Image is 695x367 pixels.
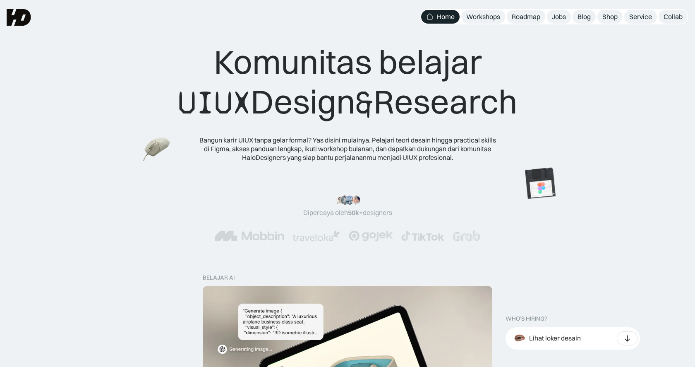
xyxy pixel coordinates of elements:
div: Workshops [466,12,500,21]
div: Jobs [552,12,566,21]
div: WHO’S HIRING? [506,315,547,322]
a: Collab [659,10,688,24]
div: Blog [578,12,591,21]
a: Jobs [547,10,571,24]
div: belajar ai [203,274,235,281]
a: Home [421,10,460,24]
a: Workshops [461,10,505,24]
div: Service [629,12,652,21]
a: Roadmap [507,10,545,24]
div: Komunitas belajar Design Research [178,42,518,123]
a: Blog [573,10,596,24]
a: Shop [597,10,623,24]
div: Shop [602,12,618,21]
div: Dipercaya oleh designers [303,208,392,217]
div: Home [437,12,455,21]
div: Bangun karir UIUX tanpa gelar formal? Yas disini mulainya. Pelajari teori desain hingga practical... [199,136,496,162]
a: Service [624,10,657,24]
span: UIUX [178,83,251,123]
div: Lihat loker desain [529,334,581,343]
div: Collab [664,12,683,21]
div: Roadmap [512,12,540,21]
span: & [355,83,374,123]
span: 50k+ [348,208,363,217]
